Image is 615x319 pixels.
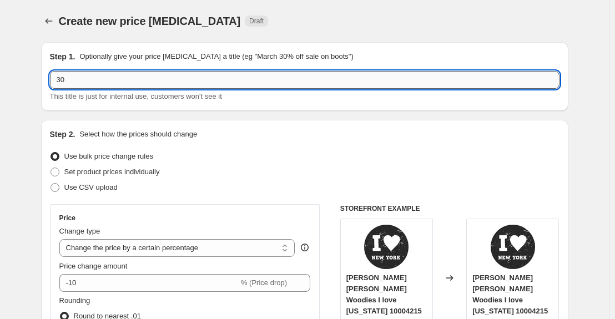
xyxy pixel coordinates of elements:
[249,17,264,26] span: Draft
[41,13,57,29] button: Price change jobs
[79,129,197,140] p: Select how the prices should change
[241,279,287,287] span: % (Price drop)
[59,227,100,235] span: Change type
[50,129,75,140] h2: Step 2.
[346,274,422,315] span: [PERSON_NAME] [PERSON_NAME] Woodies I love [US_STATE] 10004215
[299,242,310,253] div: help
[340,204,559,213] h6: STOREFRONT EXAMPLE
[59,262,128,270] span: Price change amount
[79,51,353,62] p: Optionally give your price [MEDICAL_DATA] a title (eg "March 30% off sale on boots")
[59,296,90,305] span: Rounding
[59,214,75,222] h3: Price
[64,152,153,160] span: Use bulk price change rules
[50,71,559,89] input: 30% off holiday sale
[50,51,75,62] h2: Step 1.
[59,274,239,292] input: -15
[50,92,222,100] span: This title is just for internal use, customers won't see it
[364,225,409,269] img: artemio-oferta-artemio-sello-madera-woodies-i-love-new-york-10004215-7244801736764_80x.jpg
[59,15,241,27] span: Create new price [MEDICAL_DATA]
[64,168,160,176] span: Set product prices individually
[491,225,535,269] img: artemio-oferta-artemio-sello-madera-woodies-i-love-new-york-10004215-7244801736764_80x.jpg
[64,183,118,191] span: Use CSV upload
[472,274,548,315] span: [PERSON_NAME] [PERSON_NAME] Woodies I love [US_STATE] 10004215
